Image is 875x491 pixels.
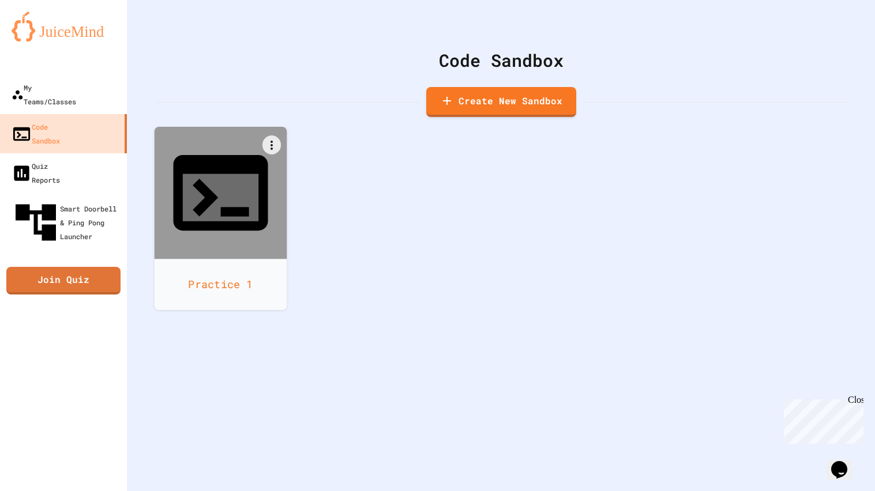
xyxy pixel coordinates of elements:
a: Create New Sandbox [426,87,576,117]
a: Practice 1 [155,127,287,310]
div: Practice 1 [155,259,287,310]
div: Chat with us now!Close [5,5,80,73]
iframe: chat widget [779,395,863,444]
div: My Teams/Classes [12,81,76,108]
div: Smart Doorbell & Ping Pong Launcher [12,198,122,247]
iframe: chat widget [827,445,863,479]
div: Code Sandbox [156,47,846,73]
div: Code Sandbox [12,120,60,148]
a: Join Quiz [6,267,121,294]
img: logo-orange.svg [12,12,115,41]
div: Quiz Reports [12,159,60,187]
